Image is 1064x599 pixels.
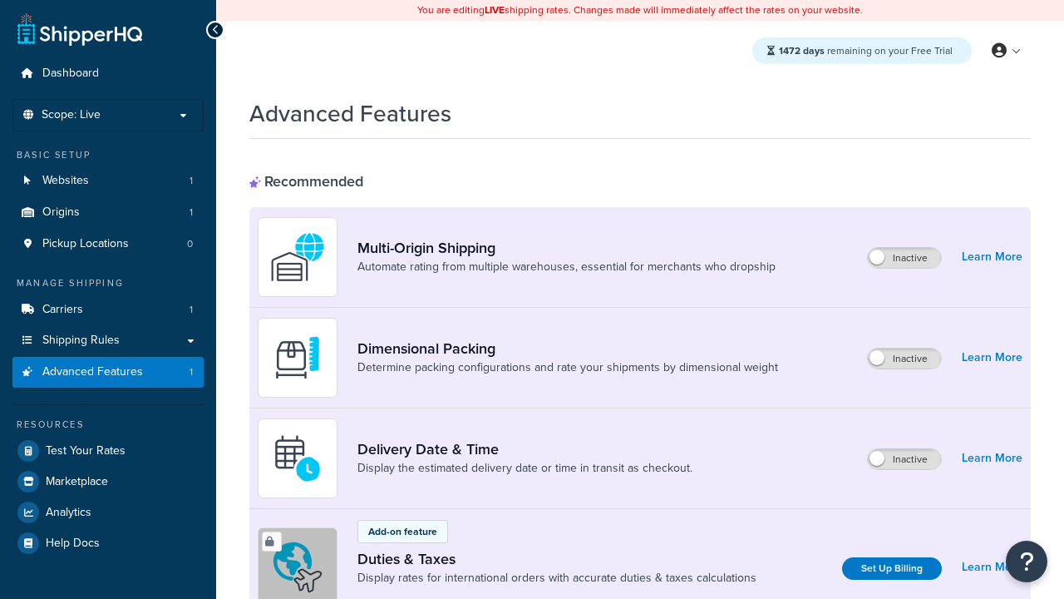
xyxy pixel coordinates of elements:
[187,237,193,251] span: 0
[12,197,204,228] a: Origins1
[46,537,100,551] span: Help Docs
[42,174,89,188] span: Websites
[42,303,83,317] span: Carriers
[268,228,327,286] img: WatD5o0RtDAAAAAElFTkSuQmCC
[12,166,204,196] li: Websites
[249,97,451,130] h1: Advanced Features
[357,460,692,477] a: Display the estimated delivery date or time in transit as checkout.
[779,43,825,58] strong: 1472 days
[42,108,101,122] span: Scope: Live
[190,205,193,220] span: 1
[12,498,204,527] a: Analytics
[42,205,80,220] span: Origins
[357,359,778,376] a: Determine packing configurations and rate your shipments by dimensional weight
[268,429,327,488] img: gfkeb5ejjkALwAAAABJRU5ErkJggg==
[962,447,1022,470] a: Learn More
[12,276,204,290] div: Manage Shipping
[46,444,126,458] span: Test Your Rates
[962,346,1022,369] a: Learn More
[12,418,204,432] div: Resources
[42,365,143,379] span: Advanced Features
[868,349,941,369] label: Inactive
[12,357,204,388] li: Advanced Features
[357,339,778,358] a: Dimensional Packing
[249,172,363,191] div: Recommended
[12,197,204,228] li: Origins
[12,436,204,466] a: Test Your Rates
[42,67,99,81] span: Dashboard
[12,148,204,162] div: Basic Setup
[868,248,941,268] label: Inactive
[357,239,776,257] a: Multi-Origin Shipping
[485,2,505,17] b: LIVE
[779,43,953,58] span: remaining on your Free Trial
[46,475,108,489] span: Marketplace
[12,325,204,356] a: Shipping Rules
[12,295,204,325] li: Carriers
[962,556,1022,579] a: Learn More
[12,295,204,325] a: Carriers1
[42,334,120,348] span: Shipping Rules
[12,229,204,260] li: Pickup Locations
[842,557,942,580] a: Set Up Billing
[12,58,204,89] a: Dashboard
[12,229,204,260] a: Pickup Locations0
[868,449,941,469] label: Inactive
[357,440,692,458] a: Delivery Date & Time
[190,174,193,188] span: 1
[1006,541,1047,582] button: Open Resource Center
[190,365,193,379] span: 1
[357,550,756,568] a: Duties & Taxes
[357,570,756,587] a: Display rates for international orders with accurate duties & taxes calculations
[12,467,204,497] a: Marketplace
[268,329,327,387] img: DTVBYsAAAAAASUVORK5CYII=
[190,303,193,317] span: 1
[12,166,204,196] a: Websites1
[357,259,776,275] a: Automate rating from multiple warehouses, essential for merchants who dropship
[368,524,437,539] p: Add-on feature
[46,506,91,520] span: Analytics
[42,237,129,251] span: Pickup Locations
[962,245,1022,269] a: Learn More
[12,357,204,388] a: Advanced Features1
[12,528,204,558] a: Help Docs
